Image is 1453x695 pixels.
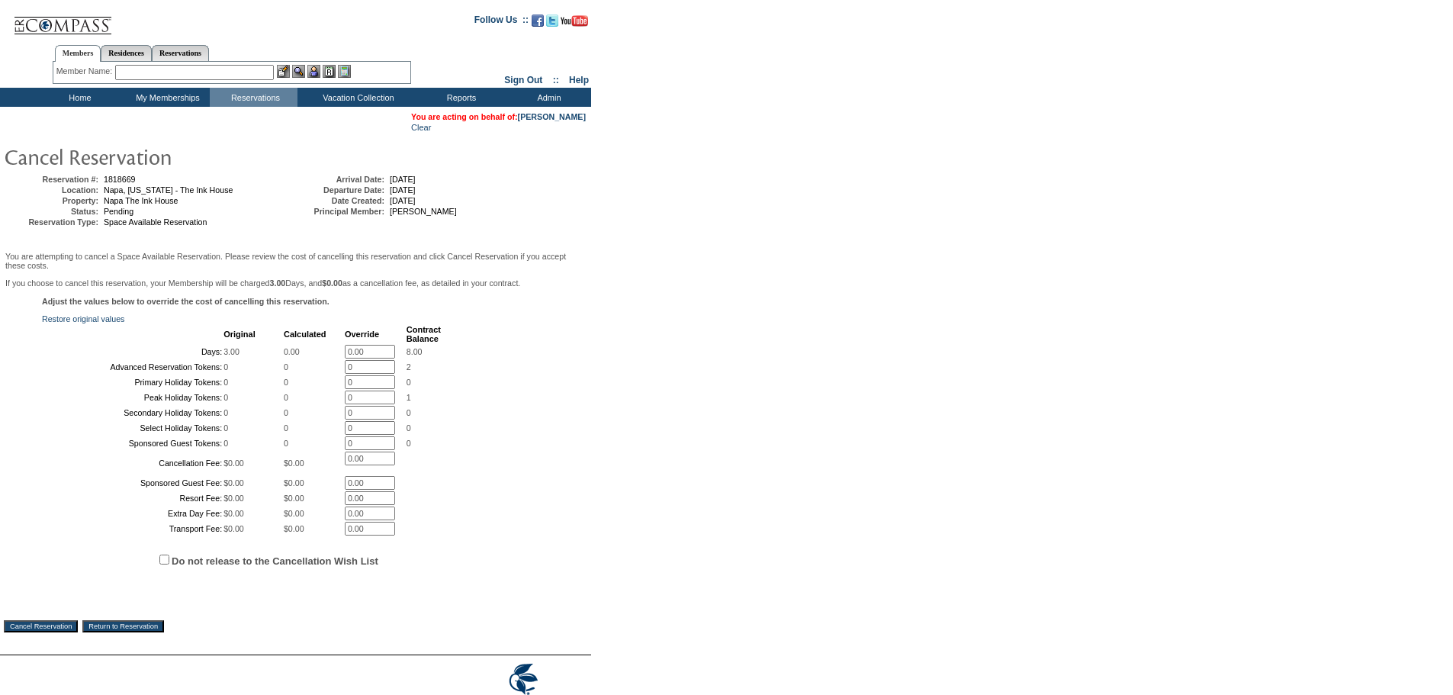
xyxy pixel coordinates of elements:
span: You are acting on behalf of: [411,112,586,121]
img: Impersonate [307,65,320,78]
a: Help [569,75,589,85]
span: :: [553,75,559,85]
a: Residences [101,45,152,61]
a: [PERSON_NAME] [518,112,586,121]
div: Member Name: [56,65,115,78]
span: 0 [284,378,288,387]
td: Reservation #: [7,175,98,184]
span: [DATE] [390,185,416,195]
td: Sponsored Guest Tokens: [43,436,222,450]
span: 0 [407,378,411,387]
label: Do not release to the Cancellation Wish List [172,555,378,567]
td: Reservation Type: [7,217,98,227]
td: Primary Holiday Tokens: [43,375,222,389]
span: $0.00 [284,494,304,503]
span: Pending [104,207,133,216]
span: [DATE] [390,175,416,184]
td: Departure Date: [293,185,384,195]
span: 1818669 [104,175,136,184]
span: $0.00 [284,478,304,487]
span: 0 [223,439,228,448]
input: Cancel Reservation [4,620,78,632]
td: Peak Holiday Tokens: [43,391,222,404]
p: If you choose to cancel this reservation, your Membership will be charged Days, and as a cancella... [5,278,586,288]
span: Napa, [US_STATE] - The Ink House [104,185,233,195]
a: Sign Out [504,75,542,85]
td: Follow Us :: [474,13,529,31]
span: $0.00 [223,524,244,533]
p: You are attempting to cancel a Space Available Reservation. Please review the cost of cancelling ... [5,252,586,270]
span: 0 [407,423,411,433]
td: My Memberships [122,88,210,107]
td: Cancellation Fee: [43,452,222,475]
img: b_edit.gif [277,65,290,78]
span: $0.00 [284,509,304,518]
b: Calculated [284,330,326,339]
span: $0.00 [223,509,244,518]
span: 0 [223,362,228,372]
img: Follow us on Twitter [546,14,558,27]
td: Transport Fee: [43,522,222,536]
span: Space Available Reservation [104,217,207,227]
span: 0 [284,423,288,433]
td: Reports [416,88,503,107]
b: Override [345,330,379,339]
span: 2 [407,362,411,372]
span: 0 [223,423,228,433]
b: Adjust the values below to override the cost of cancelling this reservation. [42,297,329,306]
span: 0 [223,378,228,387]
span: 0 [407,408,411,417]
td: Reservations [210,88,297,107]
span: 0 [223,393,228,402]
a: Restore original values [42,314,124,323]
span: 0 [284,408,288,417]
td: Extra Day Fee: [43,507,222,520]
img: Compass Home [13,4,112,35]
img: Reservations [323,65,336,78]
span: 0 [284,393,288,402]
span: $0.00 [223,478,244,487]
a: Subscribe to our YouTube Channel [561,19,588,28]
a: Members [55,45,101,62]
img: b_calculator.gif [338,65,351,78]
b: Original [223,330,256,339]
td: Property: [7,196,98,205]
span: Napa The Ink House [104,196,178,205]
td: Sponsored Guest Fee: [43,476,222,490]
td: Principal Member: [293,207,384,216]
td: Location: [7,185,98,195]
b: Contract Balance [407,325,441,343]
span: 0 [284,362,288,372]
td: Advanced Reservation Tokens: [43,360,222,374]
span: 0 [284,439,288,448]
td: Resort Fee: [43,491,222,505]
td: Home [34,88,122,107]
input: Return to Reservation [82,620,164,632]
td: Select Holiday Tokens: [43,421,222,435]
span: $0.00 [284,459,304,468]
a: Follow us on Twitter [546,19,558,28]
img: Subscribe to our YouTube Channel [561,15,588,27]
span: $0.00 [223,459,244,468]
td: Arrival Date: [293,175,384,184]
td: Status: [7,207,98,216]
span: 0 [223,408,228,417]
span: $0.00 [223,494,244,503]
span: 3.00 [223,347,239,356]
span: 0.00 [284,347,300,356]
span: 1 [407,393,411,402]
span: [DATE] [390,196,416,205]
a: Become our fan on Facebook [532,19,544,28]
a: Clear [411,123,431,132]
td: Days: [43,345,222,359]
td: Admin [503,88,591,107]
span: 0 [407,439,411,448]
a: Reservations [152,45,209,61]
img: pgTtlCancelRes.gif [4,141,309,172]
img: Become our fan on Facebook [532,14,544,27]
b: 3.00 [270,278,286,288]
span: 8.00 [407,347,423,356]
b: $0.00 [322,278,342,288]
span: $0.00 [284,524,304,533]
td: Date Created: [293,196,384,205]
